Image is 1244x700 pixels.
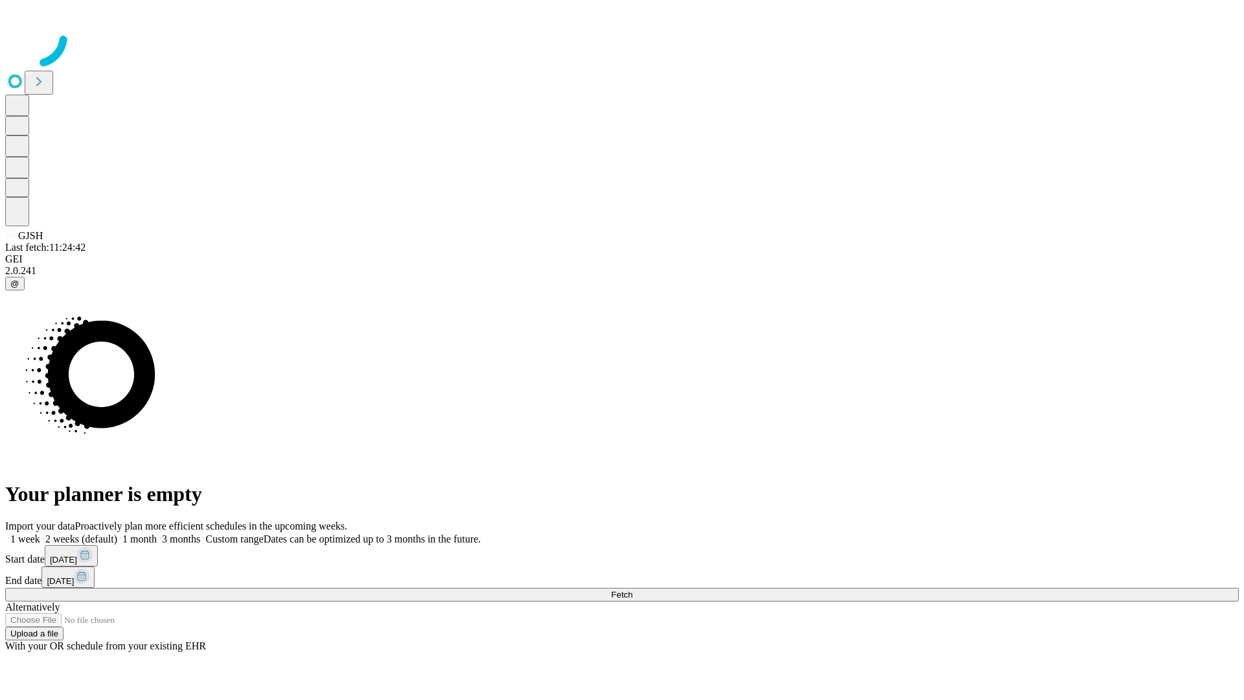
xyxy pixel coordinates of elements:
[50,555,77,565] span: [DATE]
[5,566,1239,588] div: End date
[5,265,1239,277] div: 2.0.241
[5,627,63,640] button: Upload a file
[611,590,632,600] span: Fetch
[10,279,19,288] span: @
[41,566,95,588] button: [DATE]
[5,588,1239,601] button: Fetch
[264,533,481,544] span: Dates can be optimized up to 3 months in the future.
[5,253,1239,265] div: GEI
[75,520,347,531] span: Proactively plan more efficient schedules in the upcoming weeks.
[45,545,98,566] button: [DATE]
[5,640,206,651] span: With your OR schedule from your existing EHR
[205,533,263,544] span: Custom range
[18,230,43,241] span: GJSH
[5,520,75,531] span: Import your data
[10,533,40,544] span: 1 week
[122,533,157,544] span: 1 month
[47,576,74,586] span: [DATE]
[5,482,1239,506] h1: Your planner is empty
[5,242,86,253] span: Last fetch: 11:24:42
[5,545,1239,566] div: Start date
[5,601,60,612] span: Alternatively
[162,533,200,544] span: 3 months
[45,533,117,544] span: 2 weeks (default)
[5,277,25,290] button: @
